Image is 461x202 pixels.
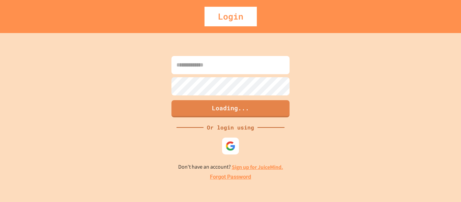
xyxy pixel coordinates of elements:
[171,100,290,117] button: Loading...
[178,163,283,171] p: Don't have an account?
[205,7,257,26] div: Login
[225,141,236,151] img: google-icon.svg
[204,123,257,132] div: Or login using
[210,173,251,181] a: Forgot Password
[232,164,283,171] a: Sign up for JuiceMind.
